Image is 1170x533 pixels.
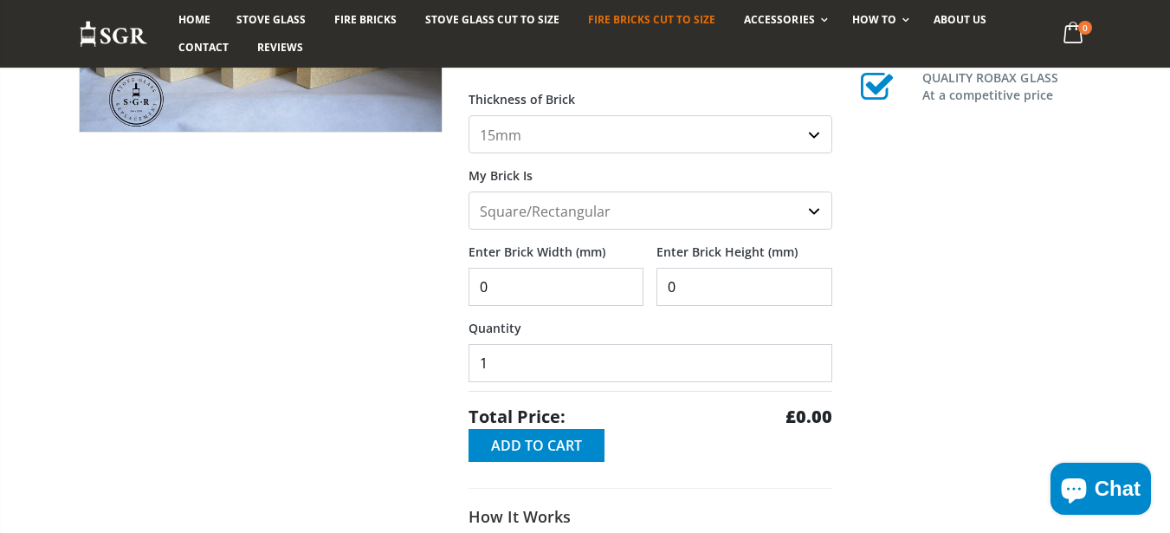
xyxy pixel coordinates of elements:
[236,12,306,27] span: Stove Glass
[1045,463,1156,519] inbox-online-store-chat: Shopify online store chat
[469,77,832,108] label: Thickness of Brick
[922,66,1092,104] h3: QUALITY ROBAX GLASS At a competitive price
[1078,21,1092,35] span: 0
[491,436,582,455] span: Add to Cart
[334,12,397,27] span: Fire Bricks
[469,405,566,429] span: Total Price:
[744,12,814,27] span: Accessories
[588,12,715,27] span: Fire Bricks Cut To Size
[321,6,410,34] a: Fire Bricks
[412,6,572,34] a: Stove Glass Cut To Size
[469,429,604,462] button: Add to Cart
[165,34,242,62] a: Contact
[223,6,319,34] a: Stove Glass
[257,40,303,55] span: Reviews
[469,153,832,185] label: My Brick Is
[244,34,316,62] a: Reviews
[1056,17,1091,51] a: 0
[839,6,918,34] a: How To
[575,6,728,34] a: Fire Bricks Cut To Size
[785,405,832,429] strong: £0.00
[656,230,832,261] label: Enter Brick Height (mm)
[469,306,832,337] label: Quantity
[165,6,223,34] a: Home
[934,12,986,27] span: About us
[178,40,229,55] span: Contact
[921,6,999,34] a: About us
[425,12,559,27] span: Stove Glass Cut To Size
[178,12,210,27] span: Home
[852,12,896,27] span: How To
[469,230,644,261] label: Enter Brick Width (mm)
[469,506,832,527] h3: How It Works
[79,20,148,49] img: Stove Glass Replacement
[731,6,836,34] a: Accessories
